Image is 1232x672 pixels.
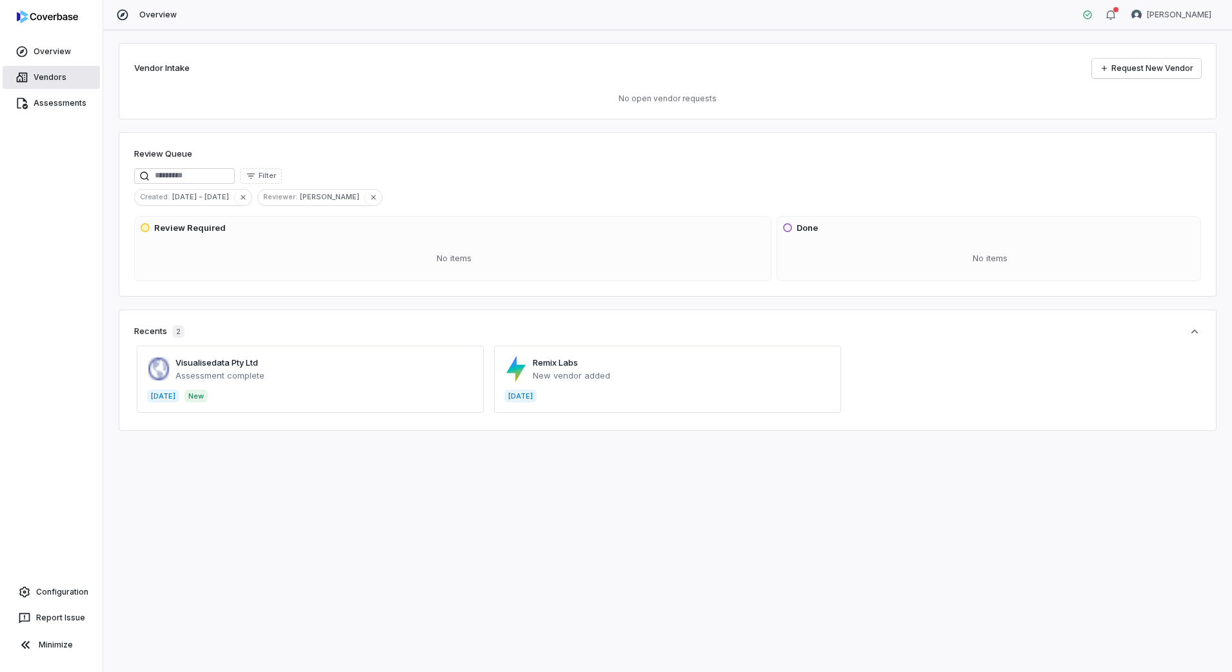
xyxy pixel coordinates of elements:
[258,191,300,203] span: Reviewer :
[134,94,1201,104] p: No open vendor requests
[1092,59,1201,78] a: Request New Vendor
[3,40,100,63] a: Overview
[1124,5,1219,25] button: Diana Esparza avatar[PERSON_NAME]
[5,580,97,604] a: Configuration
[135,191,172,203] span: Created :
[533,357,578,368] a: Remix Labs
[134,325,184,338] div: Recents
[3,92,100,115] a: Assessments
[175,357,258,368] a: Visualisedata Pty Ltd
[797,222,818,235] h3: Done
[154,222,226,235] h3: Review Required
[134,325,1201,338] button: Recents2
[1131,10,1142,20] img: Diana Esparza avatar
[139,10,177,20] span: Overview
[5,632,97,658] button: Minimize
[172,325,184,338] span: 2
[3,66,100,89] a: Vendors
[782,242,1198,275] div: No items
[134,62,190,75] h2: Vendor Intake
[240,168,282,184] button: Filter
[5,606,97,629] button: Report Issue
[172,191,234,203] span: [DATE] - [DATE]
[1147,10,1211,20] span: [PERSON_NAME]
[134,148,192,161] h1: Review Queue
[300,191,364,203] span: [PERSON_NAME]
[259,171,276,181] span: Filter
[140,242,768,275] div: No items
[17,10,78,23] img: logo-D7KZi-bG.svg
